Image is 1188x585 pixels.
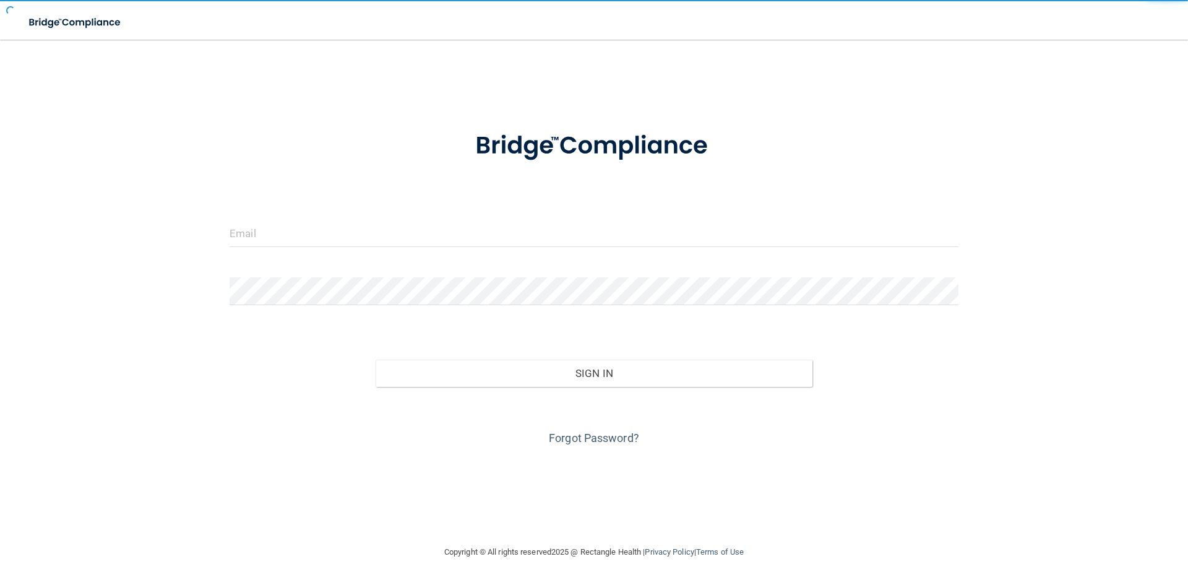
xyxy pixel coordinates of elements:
input: Email [230,219,958,247]
button: Sign In [376,360,813,387]
div: Copyright © All rights reserved 2025 @ Rectangle Health | | [368,532,820,572]
a: Terms of Use [696,547,744,557]
img: bridge_compliance_login_screen.278c3ca4.svg [450,114,738,178]
a: Privacy Policy [645,547,694,557]
img: bridge_compliance_login_screen.278c3ca4.svg [19,10,132,35]
a: Forgot Password? [549,431,639,444]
